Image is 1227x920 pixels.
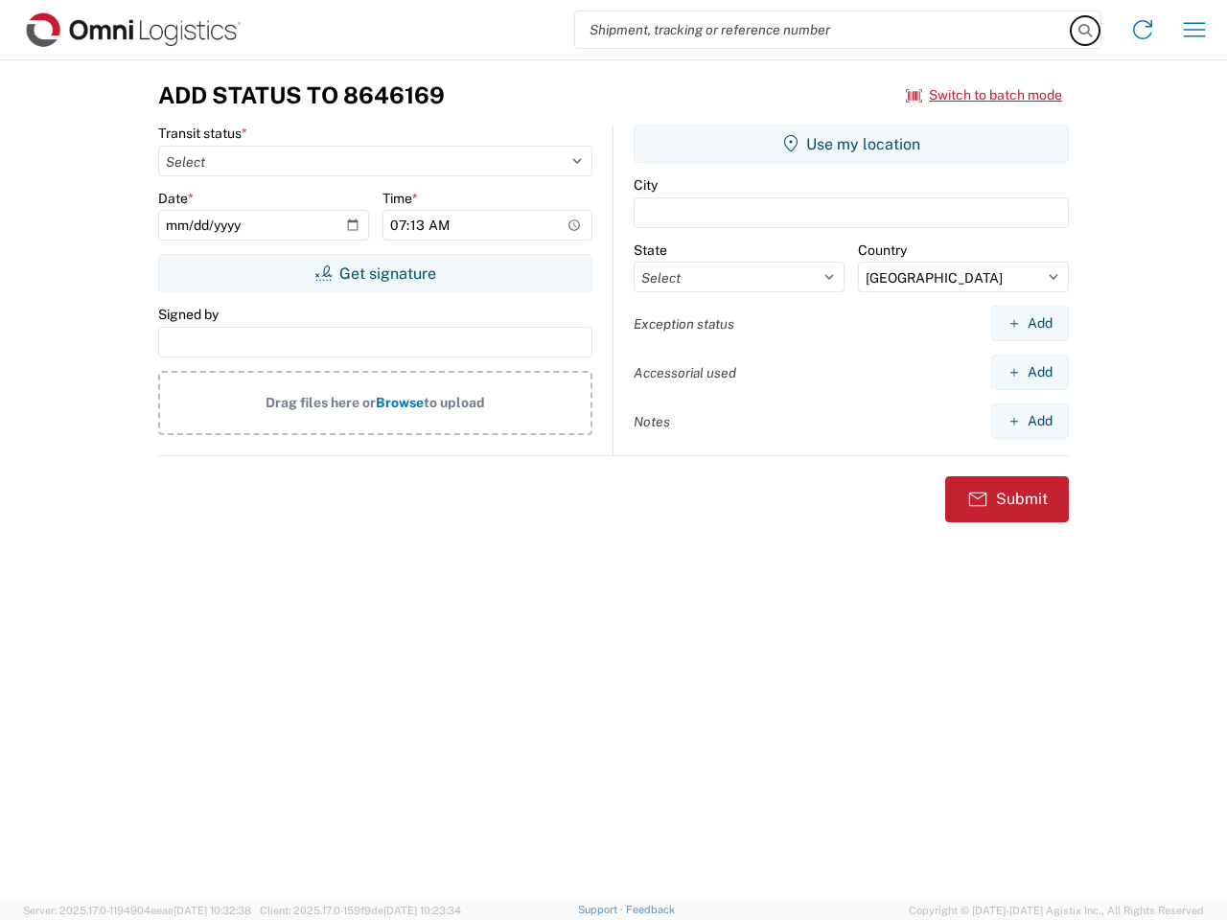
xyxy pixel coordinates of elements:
span: Browse [376,395,424,410]
button: Add [991,306,1069,341]
span: [DATE] 10:23:34 [383,905,461,916]
button: Add [991,355,1069,390]
span: [DATE] 10:32:38 [174,905,251,916]
a: Feedback [626,904,675,915]
label: Exception status [634,315,734,333]
input: Shipment, tracking or reference number [575,11,1072,48]
button: Use my location [634,125,1069,163]
span: Client: 2025.17.0-159f9de [260,905,461,916]
label: Notes [634,413,670,430]
label: Accessorial used [634,364,736,381]
label: State [634,241,667,259]
label: Transit status [158,125,247,142]
button: Submit [945,476,1069,522]
label: Signed by [158,306,219,323]
label: Date [158,190,194,207]
span: Copyright © [DATE]-[DATE] Agistix Inc., All Rights Reserved [909,902,1204,919]
h3: Add Status to 8646169 [158,81,445,109]
button: Switch to batch mode [906,80,1062,111]
button: Get signature [158,254,592,292]
label: City [634,176,658,194]
span: to upload [424,395,485,410]
a: Support [578,904,626,915]
span: Server: 2025.17.0-1194904eeae [23,905,251,916]
label: Country [858,241,907,259]
span: Drag files here or [266,395,376,410]
label: Time [382,190,418,207]
button: Add [991,403,1069,439]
